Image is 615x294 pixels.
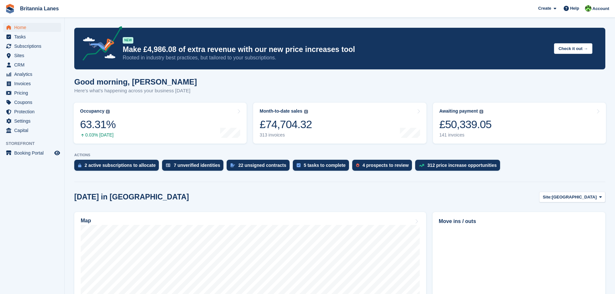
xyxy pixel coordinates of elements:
div: £74,704.32 [260,118,312,131]
p: Here's what's happening across your business [DATE] [74,87,197,95]
img: task-75834270c22a3079a89374b754ae025e5fb1db73e45f91037f5363f120a921f8.svg [297,163,301,167]
h2: Map [81,218,91,224]
img: icon-info-grey-7440780725fd019a000dd9b08b2336e03edf1995a4989e88bcd33f0948082b44.svg [479,110,483,114]
div: 2 active subscriptions to allocate [85,163,156,168]
a: menu [3,32,61,41]
img: icon-info-grey-7440780725fd019a000dd9b08b2336e03edf1995a4989e88bcd33f0948082b44.svg [304,110,308,114]
a: 5 tasks to complete [293,160,352,174]
div: 0.03% [DATE] [80,132,116,138]
img: Robert Parr [585,5,591,12]
div: Month-to-date sales [260,108,302,114]
a: menu [3,98,61,107]
p: Rooted in industry best practices, but tailored to your subscriptions. [123,54,549,61]
div: £50,339.05 [439,118,492,131]
a: menu [3,51,61,60]
div: Awaiting payment [439,108,478,114]
p: Make £4,986.08 of extra revenue with our new price increases tool [123,45,549,54]
div: 7 unverified identities [174,163,220,168]
div: 4 prospects to review [363,163,409,168]
img: prospect-51fa495bee0391a8d652442698ab0144808aea92771e9ea1ae160a38d050c398.svg [356,163,359,167]
div: 141 invoices [439,132,492,138]
span: Analytics [14,70,53,79]
a: menu [3,148,61,157]
a: Occupancy 63.31% 0.03% [DATE] [74,103,247,144]
span: Subscriptions [14,42,53,51]
span: [GEOGRAPHIC_DATA] [552,194,597,200]
a: menu [3,88,61,97]
a: menu [3,42,61,51]
h2: Move ins / outs [439,218,599,225]
span: Protection [14,107,53,116]
a: 4 prospects to review [352,160,415,174]
a: menu [3,23,61,32]
span: Capital [14,126,53,135]
span: Sites [14,51,53,60]
p: ACTIONS [74,153,605,157]
a: menu [3,117,61,126]
a: Month-to-date sales £74,704.32 313 invoices [253,103,426,144]
h2: [DATE] in [GEOGRAPHIC_DATA] [74,193,189,201]
span: Site: [543,194,552,200]
div: NEW [123,37,133,44]
div: 312 price increase opportunities [427,163,497,168]
img: contract_signature_icon-13c848040528278c33f63329250d36e43548de30e8caae1d1a13099fd9432cc5.svg [231,163,235,167]
a: menu [3,107,61,116]
img: price_increase_opportunities-93ffe204e8149a01c8c9dc8f82e8f89637d9d84a8eef4429ea346261dce0b2c0.svg [419,164,424,167]
div: 5 tasks to complete [304,163,346,168]
a: 2 active subscriptions to allocate [74,160,162,174]
a: Preview store [53,149,61,157]
a: menu [3,70,61,79]
img: stora-icon-8386f47178a22dfd0bd8f6a31ec36ba5ce8667c1dd55bd0f319d3a0aa187defe.svg [5,4,15,14]
span: Pricing [14,88,53,97]
h1: Good morning, [PERSON_NAME] [74,77,197,86]
a: menu [3,60,61,69]
a: menu [3,79,61,88]
div: 22 unsigned contracts [238,163,286,168]
button: Site: [GEOGRAPHIC_DATA] [539,192,605,202]
span: Booking Portal [14,148,53,157]
span: Invoices [14,79,53,88]
img: active_subscription_to_allocate_icon-d502201f5373d7db506a760aba3b589e785aa758c864c3986d89f69b8ff3... [78,163,81,167]
span: CRM [14,60,53,69]
a: 22 unsigned contracts [227,160,293,174]
a: 312 price increase opportunities [415,160,503,174]
a: 7 unverified identities [162,160,227,174]
img: price-adjustments-announcement-icon-8257ccfd72463d97f412b2fc003d46551f7dbcb40ab6d574587a9cd5c0d94... [77,26,122,63]
img: icon-info-grey-7440780725fd019a000dd9b08b2336e03edf1995a4989e88bcd33f0948082b44.svg [106,110,110,114]
button: Check it out → [554,43,592,54]
span: Tasks [14,32,53,41]
span: Home [14,23,53,32]
a: Britannia Lanes [17,3,61,14]
div: 313 invoices [260,132,312,138]
img: verify_identity-adf6edd0f0f0b5bbfe63781bf79b02c33cf7c696d77639b501bdc392416b5a36.svg [166,163,170,167]
span: Help [570,5,579,12]
span: Coupons [14,98,53,107]
a: Awaiting payment £50,339.05 141 invoices [433,103,606,144]
span: Account [592,5,609,12]
span: Storefront [6,140,64,147]
span: Create [538,5,551,12]
span: Settings [14,117,53,126]
div: 63.31% [80,118,116,131]
div: Occupancy [80,108,104,114]
a: menu [3,126,61,135]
